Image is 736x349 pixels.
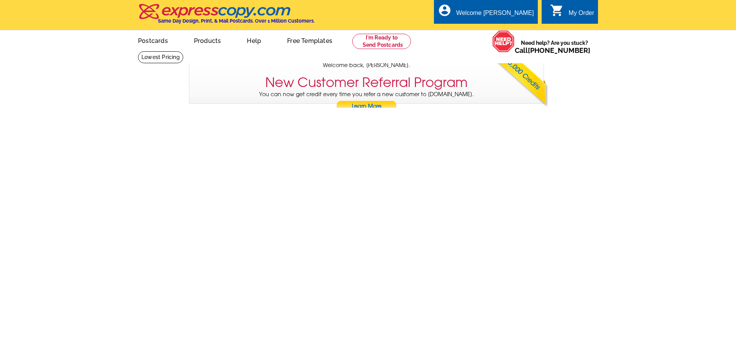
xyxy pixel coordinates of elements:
[235,31,273,49] a: Help
[189,90,544,112] p: You can now get credit every time you refer a new customer to [DOMAIN_NAME].
[158,18,315,24] h4: Same Day Design, Print, & Mail Postcards. Over 1 Million Customers.
[528,46,590,54] a: [PHONE_NUMBER]
[568,10,594,20] div: My Order
[336,101,397,112] a: Learn More
[275,31,345,49] a: Free Templates
[550,8,594,18] a: shopping_cart My Order
[515,46,590,54] span: Call
[515,39,594,54] span: Need help? Are you stuck?
[182,31,233,49] a: Products
[265,75,468,90] h3: New Customer Referral Program
[138,9,315,24] a: Same Day Design, Print, & Mail Postcards. Over 1 Million Customers.
[438,3,452,17] i: account_circle
[492,30,515,52] img: help
[456,10,534,20] div: Welcome [PERSON_NAME]
[323,61,410,69] span: Welcome back, [PERSON_NAME].
[126,31,180,49] a: Postcards
[550,3,564,17] i: shopping_cart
